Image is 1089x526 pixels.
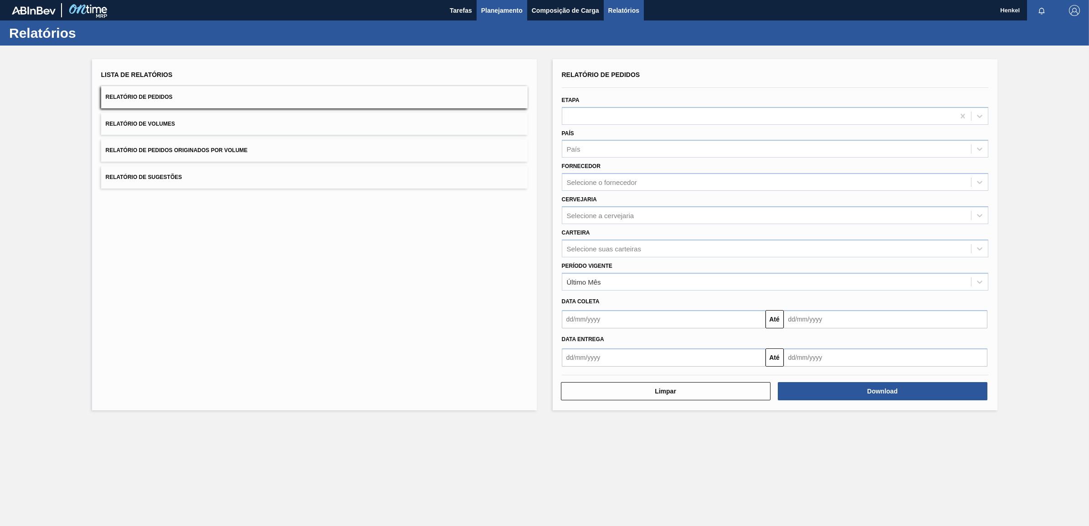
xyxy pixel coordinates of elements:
span: Composição de Carga [532,5,599,16]
div: País [567,145,580,153]
button: Notificações [1027,4,1056,17]
img: TNhmsLtSVTkK8tSr43FrP2fwEKptu5GPRR3wAAAABJRU5ErkJggg== [12,6,56,15]
h1: Relatórios [9,28,171,38]
span: Lista de Relatórios [101,71,173,78]
span: Tarefas [450,5,472,16]
div: Selecione a cervejaria [567,211,634,219]
button: Até [765,310,784,328]
span: Relatório de Pedidos [106,94,173,100]
span: Relatório de Pedidos Originados por Volume [106,147,248,153]
button: Relatório de Volumes [101,113,528,135]
span: Relatórios [608,5,639,16]
label: Cervejaria [562,196,597,203]
input: dd/mm/yyyy [784,310,987,328]
button: Até [765,348,784,367]
span: Data entrega [562,336,604,342]
label: Etapa [562,97,580,103]
label: País [562,130,574,137]
div: Último Mês [567,278,601,286]
label: Fornecedor [562,163,601,169]
button: Relatório de Pedidos [101,86,528,108]
button: Limpar [561,382,771,400]
span: Data coleta [562,298,600,305]
input: dd/mm/yyyy [562,310,765,328]
div: Selecione suas carteiras [567,245,641,252]
span: Relatório de Pedidos [562,71,640,78]
input: dd/mm/yyyy [562,348,765,367]
img: Logout [1069,5,1080,16]
button: Relatório de Sugestões [101,166,528,189]
div: Selecione o fornecedor [567,179,637,186]
span: Relatório de Sugestões [106,174,182,180]
button: Download [778,382,987,400]
span: Planejamento [481,5,523,16]
input: dd/mm/yyyy [784,348,987,367]
label: Carteira [562,230,590,236]
span: Relatório de Volumes [106,121,175,127]
button: Relatório de Pedidos Originados por Volume [101,139,528,162]
label: Período Vigente [562,263,612,269]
